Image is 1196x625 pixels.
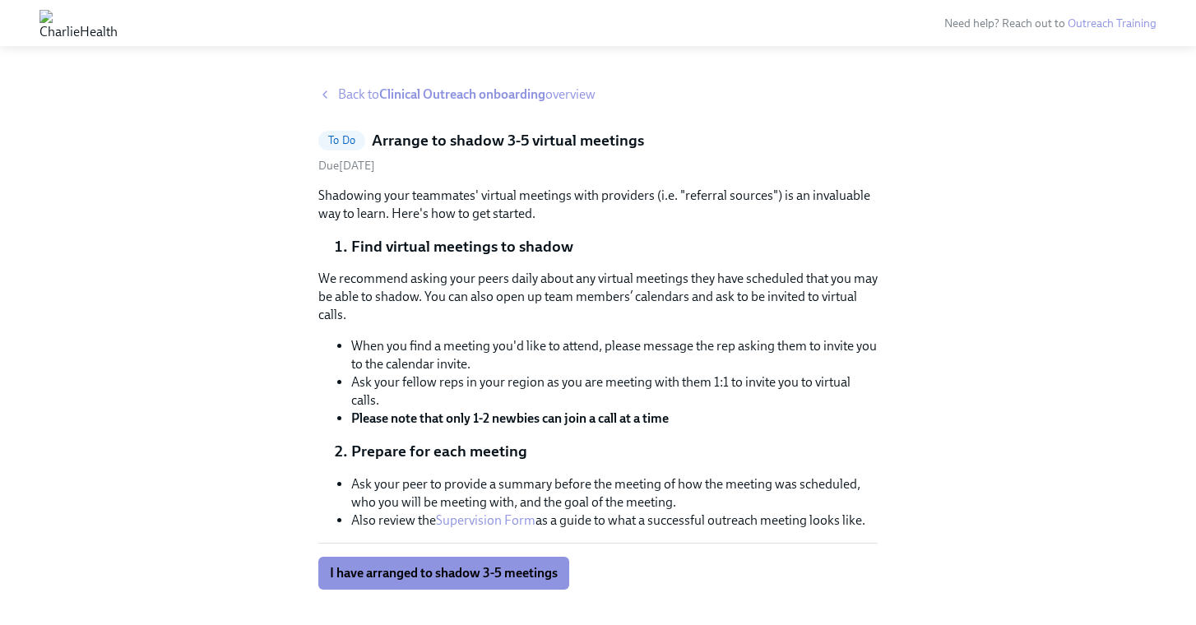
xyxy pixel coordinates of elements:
[338,86,596,104] span: Back to overview
[318,86,878,104] a: Back toClinical Outreach onboardingoverview
[351,410,669,426] strong: Please note that only 1-2 newbies can join a call at a time
[318,134,365,146] span: To Do
[318,159,375,173] span: Due [DATE]
[372,130,644,151] h5: Arrange to shadow 3-5 virtual meetings
[379,86,545,102] strong: Clinical Outreach onboarding
[351,337,878,373] li: When you find a meeting you'd like to attend, please message the rep asking them to invite you to...
[39,10,118,36] img: CharlieHealth
[1068,16,1157,30] a: Outreach Training
[351,236,878,257] li: Find virtual meetings to shadow
[351,512,878,530] li: Also review the as a guide to what a successful outreach meeting looks like.
[436,512,535,528] a: Supervision Form
[330,565,558,581] span: I have arranged to shadow 3-5 meetings
[944,16,1157,30] span: Need help? Reach out to
[351,475,878,512] li: Ask your peer to provide a summary before the meeting of how the meeting was scheduled, who you w...
[351,441,878,462] li: Prepare for each meeting
[318,557,569,590] button: I have arranged to shadow 3-5 meetings
[351,373,878,410] li: Ask your fellow reps in your region as you are meeting with them 1:1 to invite you to virtual calls.
[318,270,878,324] p: We recommend asking your peers daily about any virtual meetings they have scheduled that you may ...
[318,187,878,223] p: Shadowing your teammates' virtual meetings with providers (i.e. "referral sources") is an invalua...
